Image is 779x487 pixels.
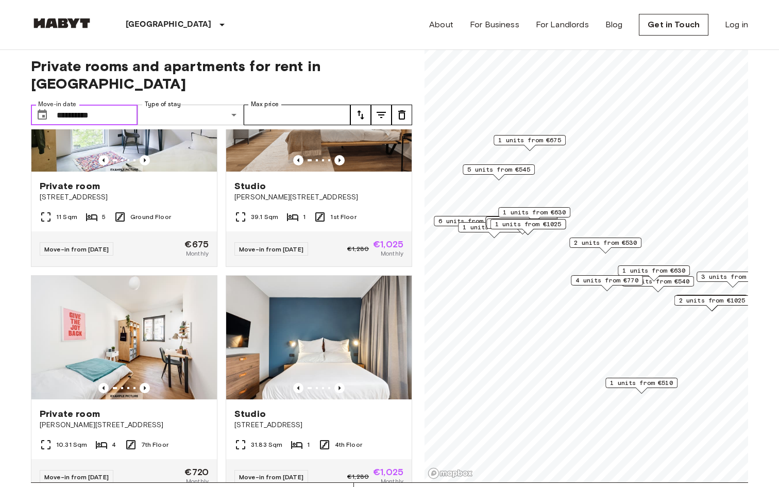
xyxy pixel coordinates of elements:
span: Ground Floor [130,212,171,222]
span: Monthly [186,477,209,486]
span: Private room [40,180,100,192]
span: Private rooms and apartments for rent in [GEOGRAPHIC_DATA] [31,57,412,92]
div: Map marker [571,275,643,291]
span: 5 units from €545 [467,165,530,174]
div: Map marker [494,135,566,151]
span: Monthly [381,249,403,258]
span: 1 [303,212,306,222]
span: 31.83 Sqm [251,440,282,449]
div: Map marker [674,295,750,311]
button: Previous image [334,383,345,393]
span: [STREET_ADDRESS] [234,420,403,430]
span: Move-in from [DATE] [239,473,303,481]
span: €1,025 [373,467,403,477]
a: Mapbox logo [428,467,473,479]
span: 39.1 Sqm [251,212,278,222]
span: [PERSON_NAME][STREET_ADDRESS] [234,192,403,203]
span: 4th Floor [335,440,362,449]
span: 1 units from €675 [498,136,561,145]
a: Log in [725,19,748,31]
a: Blog [605,19,623,31]
div: Map marker [486,219,558,234]
span: 11 Sqm [56,212,77,222]
span: 1 units from €630 [622,266,685,275]
button: Previous image [293,155,303,165]
a: For Landlords [536,19,589,31]
span: 2 units from €1025 [679,296,746,305]
span: [STREET_ADDRESS] [40,192,209,203]
span: Move-in from [DATE] [239,245,303,253]
button: Previous image [334,155,345,165]
div: Map marker [458,222,530,238]
span: 1 units from €540 [626,277,689,286]
button: tune [350,105,371,125]
span: 1 [307,440,310,449]
span: €1,025 [373,240,403,249]
span: Studio [234,408,266,420]
span: Studio [234,180,266,192]
span: Monthly [381,477,403,486]
button: Choose date, selected date is 1 Dec 2025 [32,105,53,125]
a: About [429,19,453,31]
div: Map marker [490,219,566,235]
span: €1,280 [347,244,369,254]
span: 3 units from €715 [701,272,764,281]
a: For Business [470,19,519,31]
button: Previous image [140,155,150,165]
span: 5 [102,212,106,222]
div: Map marker [498,207,570,223]
span: €675 [184,240,209,249]
img: Marketing picture of unit DE-01-482-409-01 [226,276,412,399]
img: Marketing picture of unit DE-01-09-041-02Q [31,276,217,399]
span: 10.31 Sqm [56,440,87,449]
div: Map marker [485,216,557,232]
button: Previous image [293,383,303,393]
label: Type of stay [145,100,181,109]
span: €720 [184,467,209,477]
span: 1 units from €510 [610,378,673,388]
div: Map marker [463,164,535,180]
div: Map marker [697,272,769,288]
span: Private room [40,408,100,420]
label: Max price [251,100,279,109]
span: 1st Floor [330,212,356,222]
a: Marketing picture of unit DE-01-492-101-001Previous imagePrevious imageStudio[PERSON_NAME][STREET... [226,47,412,267]
a: Get in Touch [639,14,708,36]
span: 1 units from €675 [463,223,526,232]
p: [GEOGRAPHIC_DATA] [126,19,212,31]
canvas: Map [425,45,748,482]
a: Marketing picture of unit DE-01-001-03QPrevious imagePrevious imagePrivate room[STREET_ADDRESS]11... [31,47,217,267]
div: Map marker [675,295,748,311]
span: 4 units from €770 [575,276,638,285]
span: [PERSON_NAME][STREET_ADDRESS] [40,420,209,430]
span: 1 units from €630 [503,208,566,217]
button: Previous image [98,155,109,165]
div: Map marker [569,238,641,254]
div: Map marker [618,265,690,281]
span: 6 units from €610 [438,216,501,226]
span: 2 units from €590 [490,217,553,226]
span: 4 [112,440,116,449]
button: Previous image [98,383,109,393]
label: Move-in date [38,100,76,109]
span: Move-in from [DATE] [44,245,109,253]
button: tune [392,105,412,125]
span: Move-in from [DATE] [44,473,109,481]
span: Monthly [186,249,209,258]
button: Previous image [140,383,150,393]
div: Map marker [434,216,506,232]
img: Habyt [31,18,93,28]
span: 1 units from €1025 [495,220,562,229]
span: 7th Floor [141,440,168,449]
div: Map marker [622,276,694,292]
button: tune [371,105,392,125]
span: €1,280 [347,472,369,481]
div: Map marker [605,378,678,394]
span: 2 units from €530 [574,238,637,247]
